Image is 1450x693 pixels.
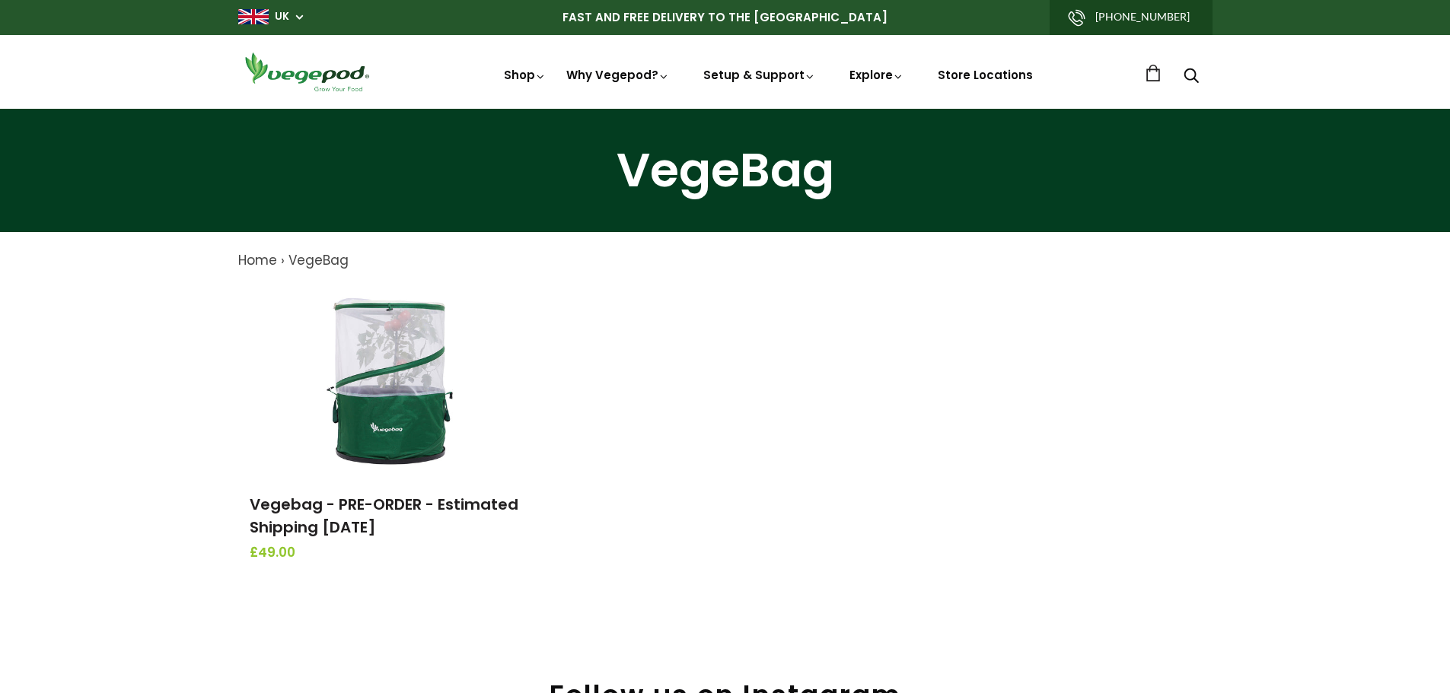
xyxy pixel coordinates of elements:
[238,251,277,269] a: Home
[238,50,375,94] img: Vegepod
[938,67,1033,83] a: Store Locations
[849,67,904,83] a: Explore
[281,251,285,269] span: ›
[297,286,487,476] img: Vegebag - PRE-ORDER - Estimated Shipping September 15th
[250,543,535,563] span: £49.00
[238,251,1213,271] nav: breadcrumbs
[703,67,816,83] a: Setup & Support
[250,494,518,538] a: Vegebag - PRE-ORDER - Estimated Shipping [DATE]
[275,9,289,24] a: UK
[238,9,269,24] img: gb_large.png
[566,67,670,83] a: Why Vegepod?
[504,67,547,83] a: Shop
[19,147,1431,194] h1: VegeBag
[1184,69,1199,85] a: Search
[288,251,349,269] a: VegeBag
